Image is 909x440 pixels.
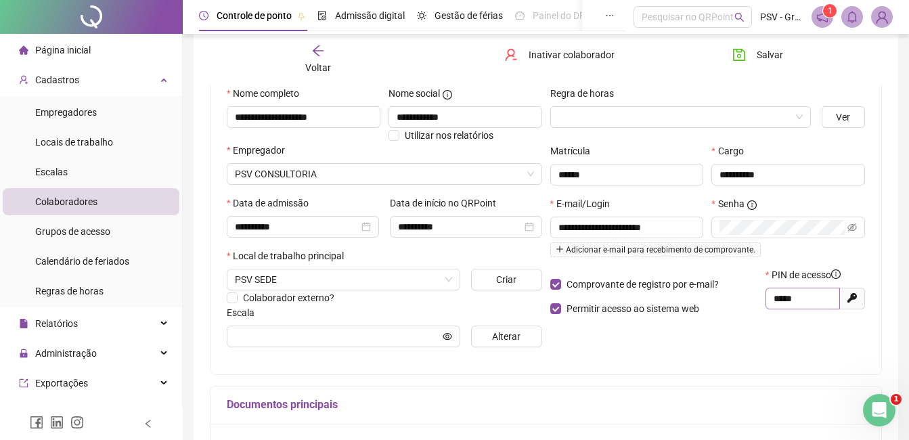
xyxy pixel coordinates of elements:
span: dashboard [515,11,525,20]
span: clock-circle [199,11,208,20]
span: linkedin [50,416,64,429]
span: left [143,419,153,428]
span: 40254-160 SALVADOR [235,269,452,290]
span: info-circle [747,200,757,210]
label: Data de início no QRPoint [390,196,505,211]
span: lock [19,349,28,358]
span: Salvar [757,47,783,62]
span: Criar [496,272,516,287]
span: Senha [718,196,745,211]
span: Inativar colaborador [529,47,615,62]
span: Colaboradores [35,196,97,207]
label: Nome completo [227,86,308,101]
span: info-circle [831,269,841,279]
span: instagram [70,416,84,429]
sup: 1 [823,4,837,18]
span: Utilizar nos relatórios [405,130,493,141]
span: Permitir acesso ao sistema web [567,303,699,314]
label: Local de trabalho principal [227,248,353,263]
span: search [734,12,745,22]
img: 86965 [872,7,892,27]
span: plus [556,245,564,253]
span: eye-invisible [847,223,857,232]
span: user-delete [504,48,518,62]
span: Controle de ponto [217,10,292,21]
span: eye [443,332,452,341]
span: info-circle [443,90,452,100]
span: ellipsis [605,11,615,20]
span: Colaborador externo? [243,292,334,303]
span: Gestão de férias [435,10,503,21]
label: Matrícula [550,144,599,158]
label: E-mail/Login [550,196,619,211]
span: notification [816,11,828,23]
span: file-done [317,11,327,20]
span: PIN de acesso [772,267,841,282]
button: Alterar [471,326,541,347]
span: Ver [836,110,850,125]
span: PSV - Grupo PSV [760,9,803,24]
label: Data de admissão [227,196,317,211]
span: Calendário de feriados [35,256,129,267]
span: 1 [828,6,833,16]
span: PSV CONSULTORIA E GESTÃO LTDA [235,164,534,184]
span: Adicionar e-mail para recebimento de comprovante. [550,242,761,257]
span: Escalas [35,167,68,177]
span: Regras de horas [35,286,104,296]
span: bell [846,11,858,23]
label: Regra de horas [550,86,623,101]
span: 1 [891,394,902,405]
span: Admissão digital [335,10,405,21]
button: Salvar [722,44,793,66]
span: Locais de trabalho [35,137,113,148]
span: Relatórios [35,318,78,329]
span: file [19,319,28,328]
span: Cadastros [35,74,79,85]
span: export [19,378,28,388]
span: Grupos de acesso [35,226,110,237]
iframe: Intercom live chat [863,394,895,426]
span: home [19,45,28,55]
span: Voltar [305,62,331,73]
span: Painel do DP [533,10,585,21]
span: facebook [30,416,43,429]
span: Página inicial [35,45,91,56]
span: Comprovante de registro por e-mail? [567,279,719,290]
span: Nome social [389,86,440,101]
span: save [732,48,746,62]
span: Administração [35,348,97,359]
span: user-add [19,75,28,85]
button: Criar [471,269,541,290]
span: sun [417,11,426,20]
span: Empregadores [35,107,97,118]
span: arrow-left [311,44,325,58]
span: Exportações [35,378,88,389]
span: Alterar [492,329,520,344]
h5: Documentos principais [227,397,865,413]
label: Cargo [711,144,752,158]
label: Empregador [227,143,294,158]
button: Inativar colaborador [494,44,625,66]
button: Ver [822,106,865,128]
span: pushpin [297,12,305,20]
label: Escala [227,305,263,320]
